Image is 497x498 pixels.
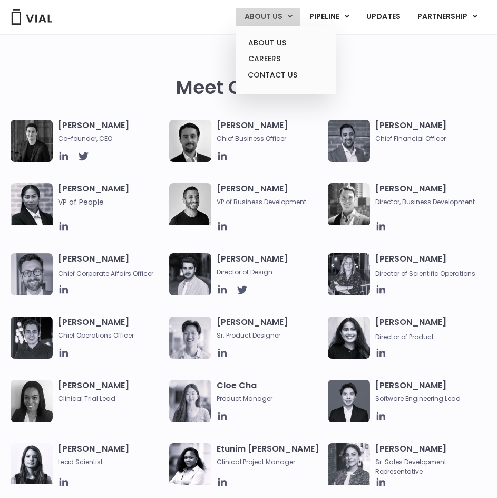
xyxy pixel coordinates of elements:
span: Director of Scientific Operations [375,269,475,278]
span: Clinical Trial Lead [58,394,164,404]
h3: Cloe Cha [217,380,323,404]
h3: [PERSON_NAME] [375,183,481,207]
a: PARTNERSHIPMenu Toggle [409,8,486,26]
img: Catie [11,183,53,225]
img: A black and white photo of a man smiling. [169,183,211,225]
h3: [PERSON_NAME] [58,253,164,279]
img: Headshot of smiling woman named Elia [11,443,53,485]
h3: [PERSON_NAME] [375,443,481,476]
h3: [PERSON_NAME] [217,183,323,207]
span: Clinical Project Manager [217,457,323,467]
img: Brennan [169,317,211,359]
img: Smiling woman named Gabriella [328,443,370,485]
img: A black and white photo of a smiling man in a suit at ARVO 2023. [328,183,370,225]
a: PIPELINEMenu Toggle [301,8,357,26]
img: Paolo-M [11,253,53,295]
span: Lead Scientist [58,457,164,467]
h3: [PERSON_NAME] [375,380,481,404]
span: Sr. Sales Development Representative [375,457,481,476]
span: Product Manager [217,394,323,404]
span: Director of Product [375,332,434,341]
span: Chief Operations Officer [58,331,164,340]
a: ABOUT US [240,35,332,51]
img: Cloe [169,380,211,422]
span: Chief Business Officer [217,134,323,143]
a: CAREERS [240,51,332,67]
h3: [PERSON_NAME] [375,253,481,279]
span: Software Engineering Lead [375,394,481,404]
img: Image of smiling woman named Etunim [169,443,211,485]
h3: [PERSON_NAME] [58,380,164,404]
img: A black and white photo of a woman smiling. [11,380,53,422]
span: Director, Business Development [375,197,481,207]
img: Headshot of smiling man named Albert [169,253,211,295]
h3: Etunim [PERSON_NAME] [217,443,323,467]
img: Headshot of smiling man named Samir [328,120,370,162]
img: Headshot of smiling man named Josh [11,317,53,359]
span: Chief Financial Officer [375,134,481,143]
img: Smiling woman named Dhruba [328,317,370,359]
span: VP of People [58,197,164,207]
h3: [PERSON_NAME] [217,317,323,340]
h3: [PERSON_NAME] [375,120,481,143]
h3: [PERSON_NAME] [375,317,481,342]
h3: [PERSON_NAME] [217,120,323,143]
img: Headshot of smiling woman named Sarah [328,253,370,295]
h3: [PERSON_NAME] [58,120,164,143]
h3: [PERSON_NAME] [58,443,164,467]
h3: [PERSON_NAME] [58,183,164,221]
span: Co-founder, CEO [58,134,164,143]
h3: [PERSON_NAME] [217,253,323,277]
img: Vial Logo [11,9,53,25]
img: A black and white photo of a man in a suit attending a Summit. [11,120,53,162]
a: CONTACT US [240,67,332,84]
span: Director of Design [217,267,323,277]
h3: [PERSON_NAME] [58,317,164,340]
span: Sr. Product Designer [217,331,323,340]
span: VP of Business Development [217,197,323,207]
img: A black and white photo of a man in a suit holding a vial. [169,120,211,162]
a: ABOUT USMenu Toggle [236,8,300,26]
a: UPDATES [358,8,408,26]
span: Chief Corporate Affairs Officer [58,269,153,278]
h2: Meet Our Team [176,76,321,99]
